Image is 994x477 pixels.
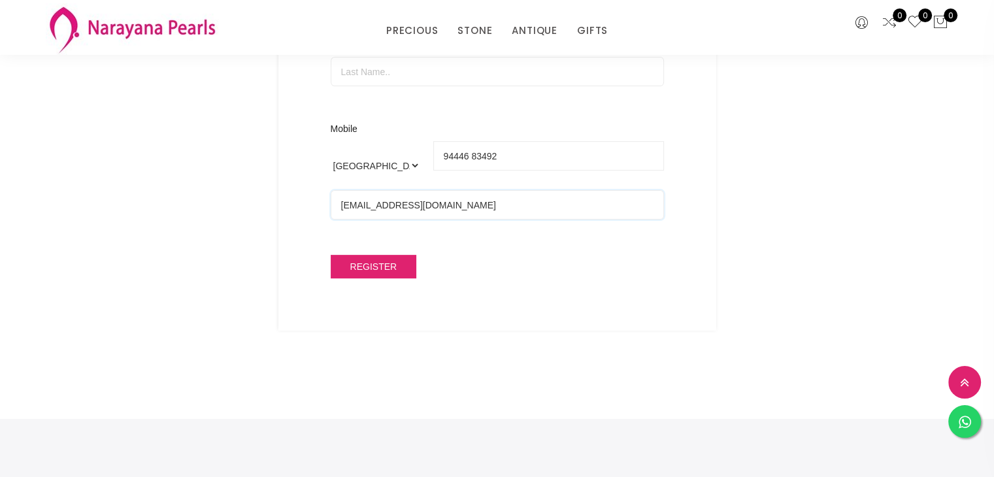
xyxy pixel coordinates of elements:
label: Mobile [331,122,357,136]
button: Register [331,255,417,278]
select: Phone number country [331,141,420,190]
a: GIFTS [577,21,608,41]
button: 0 [933,14,948,31]
a: 0 [882,14,897,31]
span: Register [350,261,397,272]
input: Last Name.. [331,57,664,86]
input: Enter phone number [433,141,664,171]
a: 0 [907,14,923,31]
span: 0 [944,8,957,22]
a: ANTIQUE [512,21,557,41]
input: Email.. [331,190,664,220]
a: STONE [457,21,492,41]
span: 0 [918,8,932,22]
a: PRECIOUS [386,21,438,41]
span: 0 [893,8,906,22]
